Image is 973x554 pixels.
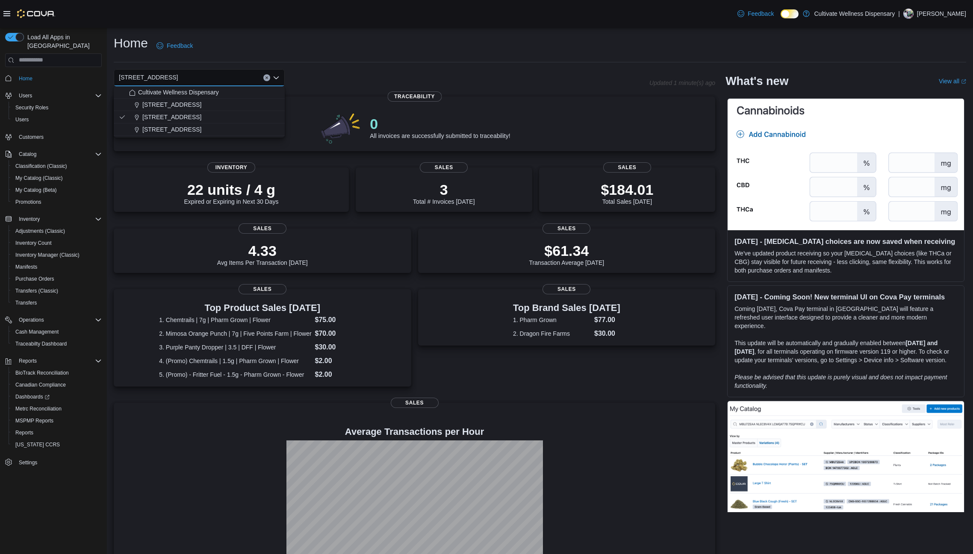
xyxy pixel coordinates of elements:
[12,173,66,183] a: My Catalog (Classic)
[12,185,60,195] a: My Catalog (Beta)
[917,9,966,19] p: [PERSON_NAME]
[9,379,105,391] button: Canadian Compliance
[725,74,788,88] h2: What's new
[961,79,966,84] svg: External link
[9,225,105,237] button: Adjustments (Classic)
[12,380,69,390] a: Canadian Compliance
[138,88,219,97] span: Cultivate Wellness Dispensary
[734,293,957,301] h3: [DATE] - Coming Soon! New terminal UI on Cova Pay terminals
[315,328,366,339] dd: $70.00
[273,74,280,81] button: Close list of options
[12,250,102,260] span: Inventory Manager (Classic)
[939,78,966,85] a: View allExternal link
[15,393,50,400] span: Dashboards
[413,181,475,205] div: Total # Invoices [DATE]
[387,91,442,102] span: Traceability
[734,237,957,246] h3: [DATE] - [MEDICAL_DATA] choices are now saved when receiving
[9,415,105,427] button: MSPMP Reports
[159,357,311,365] dt: 4. (Promo) Chemtrails | 1.5g | Pharm Grown | Flower
[159,343,311,352] dt: 3. Purple Panty Dropper | 3.5 | DFF | Flower
[19,92,32,99] span: Users
[15,417,53,424] span: MSPMP Reports
[184,181,279,205] div: Expired or Expiring in Next 30 Days
[9,160,105,172] button: Classification (Classic)
[159,329,311,338] dt: 2. Mimosa Orange Punch | 7g | Five Points Farm | Flower
[9,261,105,273] button: Manifests
[2,213,105,225] button: Inventory
[9,367,105,379] button: BioTrack Reconciliation
[9,338,105,350] button: Traceabilty Dashboard
[2,90,105,102] button: Users
[5,69,102,491] nav: Complex example
[15,369,69,376] span: BioTrack Reconciliation
[19,459,37,466] span: Settings
[15,441,60,448] span: [US_STATE] CCRS
[12,197,45,207] a: Promotions
[781,9,799,18] input: Dark Mode
[15,287,58,294] span: Transfers (Classic)
[12,368,102,378] span: BioTrack Reconciliation
[12,416,102,426] span: MSPMP Reports
[12,185,102,195] span: My Catalog (Beta)
[12,404,65,414] a: Metrc Reconciliation
[15,73,36,84] a: Home
[12,250,83,260] a: Inventory Manager (Classic)
[315,342,366,352] dd: $30.00
[601,181,653,198] p: $184.01
[15,149,102,159] span: Catalog
[15,175,63,182] span: My Catalog (Classic)
[239,223,286,234] span: Sales
[9,184,105,196] button: My Catalog (Beta)
[543,223,590,234] span: Sales
[15,214,43,224] button: Inventory
[603,162,651,173] span: Sales
[15,405,62,412] span: Metrc Reconciliation
[748,9,774,18] span: Feedback
[9,326,105,338] button: Cash Management
[15,381,66,388] span: Canadian Compliance
[12,327,102,337] span: Cash Management
[12,114,102,125] span: Users
[601,181,653,205] div: Total Sales [DATE]
[15,149,40,159] button: Catalog
[15,199,41,205] span: Promotions
[12,392,102,402] span: Dashboards
[12,327,62,337] a: Cash Management
[513,303,620,313] h3: Top Brand Sales [DATE]
[12,298,40,308] a: Transfers
[15,132,47,142] a: Customers
[370,115,510,132] p: 0
[9,237,105,249] button: Inventory Count
[2,131,105,143] button: Customers
[15,91,102,101] span: Users
[529,242,604,266] div: Transaction Average [DATE]
[12,368,72,378] a: BioTrack Reconciliation
[15,356,102,366] span: Reports
[15,315,47,325] button: Operations
[159,303,366,313] h3: Top Product Sales [DATE]
[12,286,62,296] a: Transfers (Classic)
[15,315,102,325] span: Operations
[9,102,105,114] button: Security Roles
[9,273,105,285] button: Purchase Orders
[19,358,37,364] span: Reports
[119,72,178,82] span: [STREET_ADDRESS]
[2,456,105,468] button: Settings
[17,9,55,18] img: Cova
[9,172,105,184] button: My Catalog (Classic)
[12,440,63,450] a: [US_STATE] CCRS
[529,242,604,259] p: $61.34
[142,125,201,134] span: [STREET_ADDRESS]
[159,316,311,324] dt: 1. Chemtrails | 7g | Pharm Grown | Flower
[12,286,102,296] span: Transfers (Classic)
[513,316,591,324] dt: 1. Pharm Grown
[12,238,102,248] span: Inventory Count
[2,355,105,367] button: Reports
[543,284,590,294] span: Sales
[159,370,311,379] dt: 5. (Promo) - Fritter Fuel - 1.5g - Pharm Grown - Flower
[12,161,102,171] span: Classification (Classic)
[217,242,308,266] div: Avg Items Per Transaction [DATE]
[142,100,201,109] span: [STREET_ADDRESS]
[594,315,620,325] dd: $77.00
[24,33,102,50] span: Load All Apps in [GEOGRAPHIC_DATA]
